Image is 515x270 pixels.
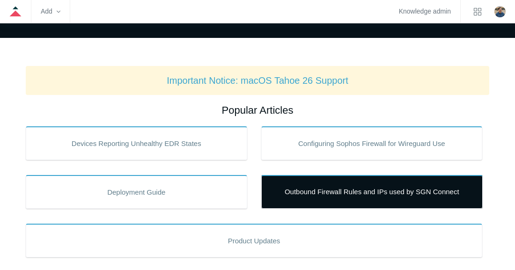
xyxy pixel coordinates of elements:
a: Configuring Sophos Firewall for Wireguard Use [261,126,483,160]
a: Outbound Firewall Rules and IPs used by SGN Connect [261,175,483,209]
h2: Popular Articles [26,102,489,118]
a: Product Updates [26,224,482,257]
a: Devices Reporting Unhealthy EDR States [26,126,247,160]
img: user avatar [494,6,506,17]
a: Knowledge admin [399,9,451,14]
a: Important Notice: macOS Tahoe 26 Support [167,75,348,86]
zd-hc-trigger: Add [41,9,60,14]
zd-hc-trigger: Click your profile icon to open the profile menu [494,6,506,17]
a: Deployment Guide [26,175,247,209]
